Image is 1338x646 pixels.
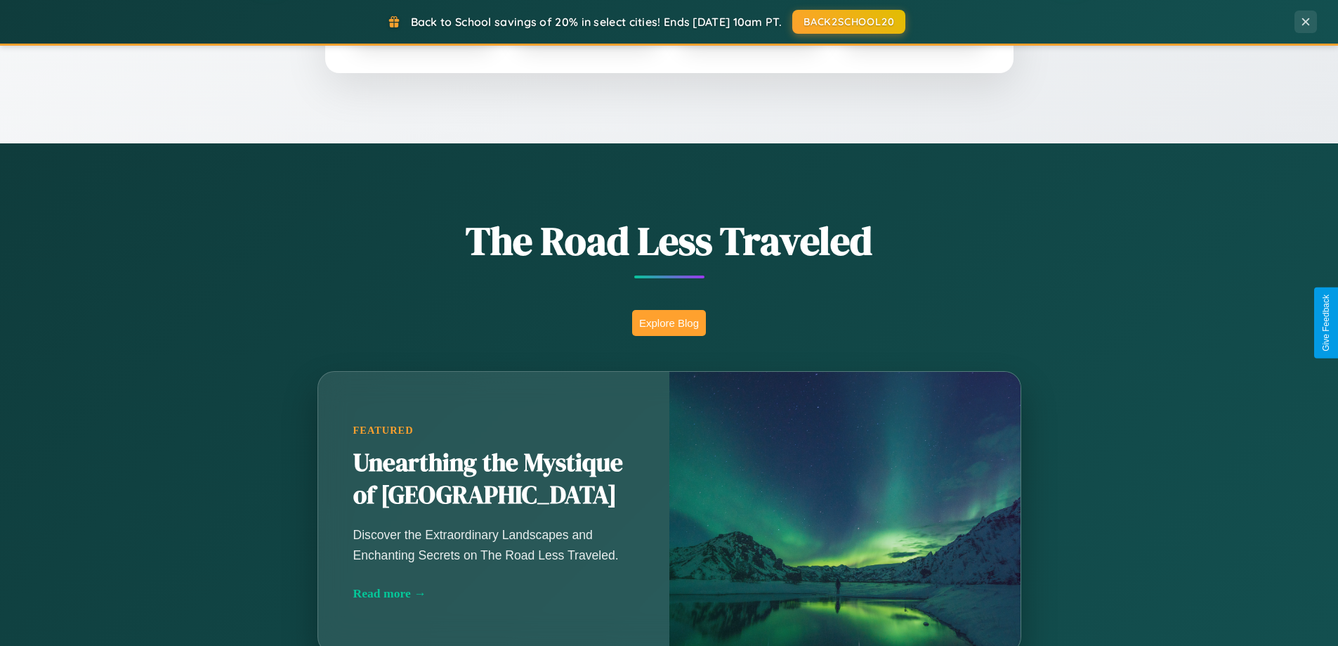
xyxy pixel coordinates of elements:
[632,310,706,336] button: Explore Blog
[411,15,782,29] span: Back to School savings of 20% in select cities! Ends [DATE] 10am PT.
[353,586,634,601] div: Read more →
[353,447,634,512] h2: Unearthing the Mystique of [GEOGRAPHIC_DATA]
[792,10,905,34] button: BACK2SCHOOL20
[353,425,634,437] div: Featured
[1321,295,1331,351] div: Give Feedback
[248,214,1091,268] h1: The Road Less Traveled
[353,525,634,564] p: Discover the Extraordinary Landscapes and Enchanting Secrets on The Road Less Traveled.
